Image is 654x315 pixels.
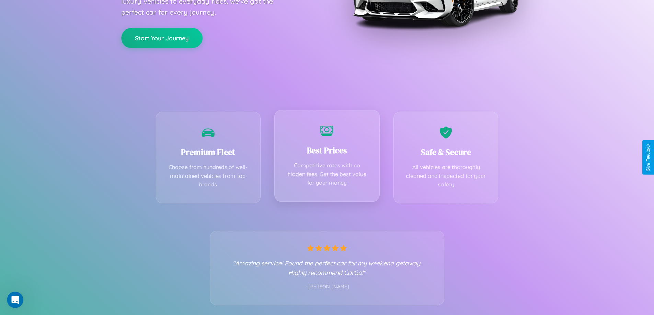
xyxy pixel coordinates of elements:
iframe: Intercom live chat [7,292,23,308]
p: All vehicles are thoroughly cleaned and inspected for your safety [404,163,488,189]
div: Give Feedback [646,144,651,171]
h3: Safe & Secure [404,146,488,158]
p: - [PERSON_NAME] [224,282,430,291]
p: Competitive rates with no hidden fees. Get the best value for your money [285,161,369,187]
p: Choose from hundreds of well-maintained vehicles from top brands [166,163,250,189]
h3: Premium Fleet [166,146,250,158]
button: Start Your Journey [121,28,203,48]
h3: Best Prices [285,145,369,156]
p: "Amazing service! Found the perfect car for my weekend getaway. Highly recommend CarGo!" [224,258,430,277]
